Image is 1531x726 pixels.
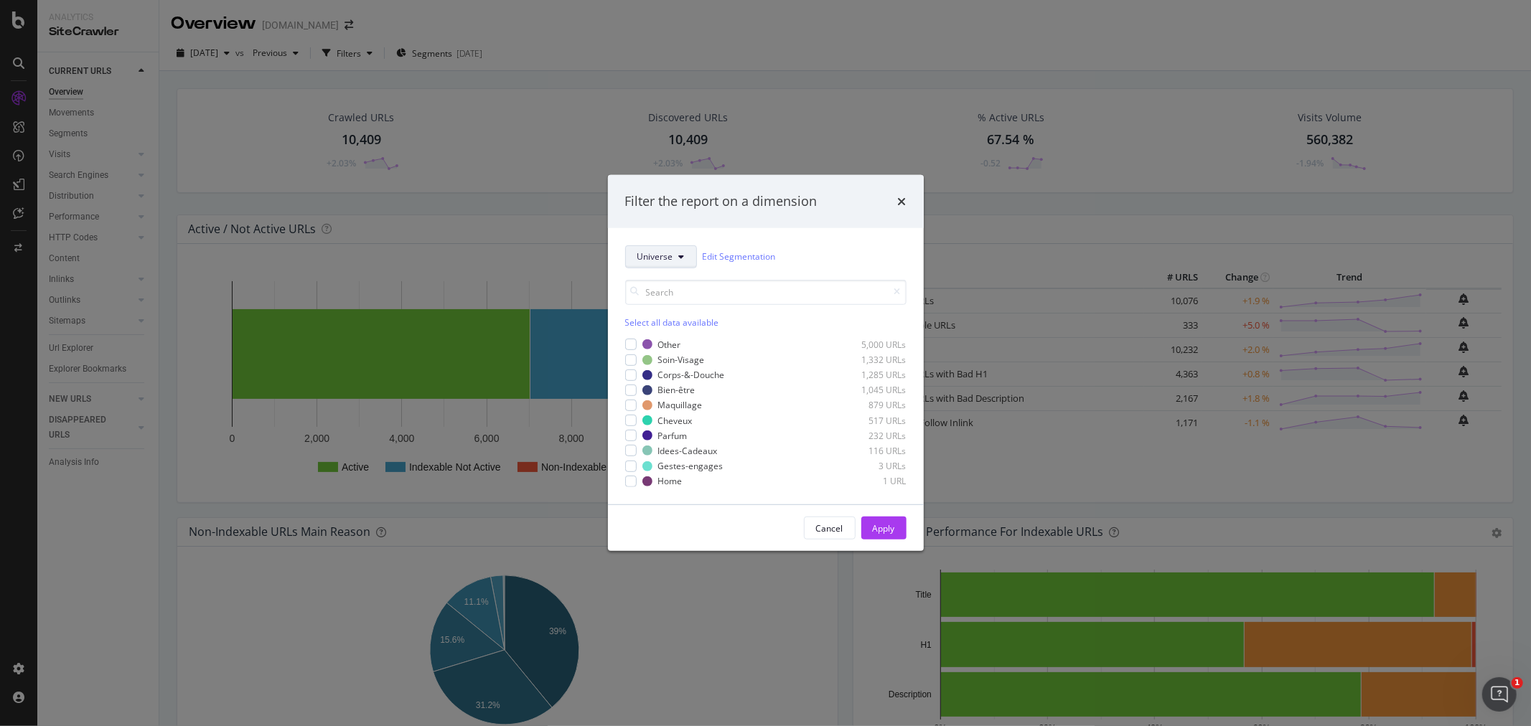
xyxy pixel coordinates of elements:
iframe: Intercom live chat [1482,677,1517,712]
div: Home [658,475,683,487]
div: modal [608,175,924,551]
input: Search [625,280,907,305]
div: Maquillage [658,399,703,411]
button: Universe [625,245,697,268]
div: 116 URLs [836,445,907,457]
div: 1,045 URLs [836,384,907,396]
div: 1 URL [836,475,907,487]
span: 1 [1512,677,1523,689]
button: Cancel [804,517,856,539]
div: Soin-Visage [658,354,705,366]
button: Apply [861,517,907,539]
a: Edit Segmentation [703,249,776,264]
span: Universe [637,250,673,263]
div: Cheveux [658,414,693,426]
div: 1,285 URLs [836,369,907,381]
div: Select all data available [625,316,907,329]
div: 232 URLs [836,430,907,442]
div: Cancel [816,522,843,534]
div: Bien-être [658,384,696,396]
div: times [898,192,907,211]
div: Corps-&-Douche [658,369,725,381]
div: 3 URLs [836,460,907,472]
div: 517 URLs [836,414,907,426]
div: 879 URLs [836,399,907,411]
div: Apply [873,522,895,534]
div: 5,000 URLs [836,339,907,351]
div: Filter the report on a dimension [625,192,818,211]
div: Other [658,339,681,351]
div: 1,332 URLs [836,354,907,366]
div: Idees-Cadeaux [658,445,718,457]
div: Gestes-engages [658,460,724,472]
div: Parfum [658,430,688,442]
